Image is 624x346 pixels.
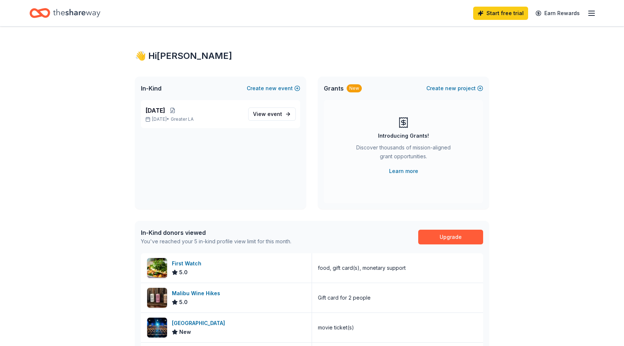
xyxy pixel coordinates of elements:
[266,84,277,93] span: new
[253,110,282,119] span: View
[172,289,223,298] div: Malibu Wine Hikes
[141,84,162,93] span: In-Kind
[531,7,584,20] a: Earn Rewards
[247,84,300,93] button: Createnewevent
[248,107,296,121] a: View event
[147,318,167,338] img: Image for Cinépolis
[318,264,406,272] div: food, gift card(s), monetary support
[353,143,454,164] div: Discover thousands of mission-aligned grant opportunities.
[141,237,291,246] div: You've reached your 5 in-kind profile view limit for this month.
[378,131,429,140] div: Introducing Grants!
[147,258,167,278] img: Image for First Watch
[145,106,165,115] span: [DATE]
[147,288,167,308] img: Image for Malibu Wine Hikes
[179,298,188,307] span: 5.0
[172,259,204,268] div: First Watch
[135,50,489,62] div: 👋 Hi [PERSON_NAME]
[324,84,344,93] span: Grants
[267,111,282,117] span: event
[179,328,191,336] span: New
[179,268,188,277] span: 5.0
[418,230,483,244] a: Upgrade
[171,116,194,122] span: Greater LA
[30,4,100,22] a: Home
[473,7,528,20] a: Start free trial
[347,84,362,92] div: New
[172,319,228,328] div: [GEOGRAPHIC_DATA]
[389,167,418,176] a: Learn more
[426,84,483,93] button: Createnewproject
[145,116,242,122] p: [DATE] •
[318,293,371,302] div: Gift card for 2 people
[141,228,291,237] div: In-Kind donors viewed
[445,84,456,93] span: new
[318,323,354,332] div: movie ticket(s)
